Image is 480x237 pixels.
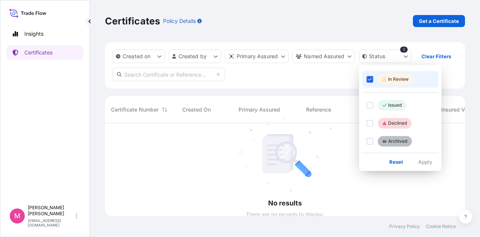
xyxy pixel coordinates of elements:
button: Issued [362,97,438,113]
p: Issued [388,102,402,108]
button: Declined [362,115,438,131]
p: Archived [388,138,407,144]
button: In Review [362,71,438,88]
p: Apply [418,158,432,166]
div: Select Option [362,71,438,149]
p: Reset [389,158,403,166]
button: Archived [362,133,438,149]
p: In Review [388,76,409,82]
button: Reset [383,156,409,168]
div: certificateStatus Filter options [359,65,441,171]
p: Declined [388,120,407,126]
button: Apply [412,156,438,168]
